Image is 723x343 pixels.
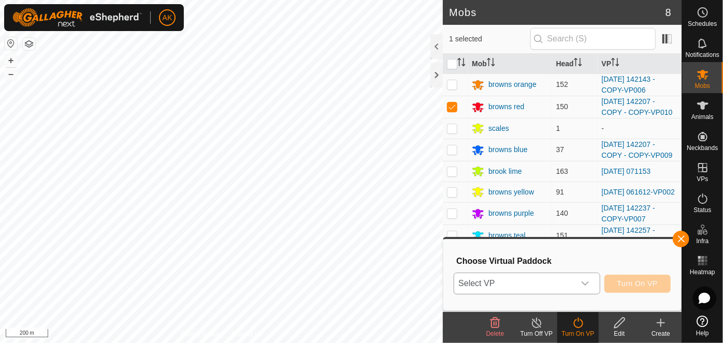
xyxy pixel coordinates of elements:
h2: Mobs [449,6,666,19]
span: AK [163,12,172,23]
div: Turn On VP [557,329,599,338]
span: Select VP [454,273,574,294]
a: Privacy Policy [181,330,220,339]
a: [DATE] 071153 [602,167,651,175]
span: 151 [556,231,568,240]
div: browns purple [488,208,534,219]
button: Turn On VP [604,275,671,293]
span: 91 [556,188,565,196]
div: browns orange [488,79,537,90]
div: Turn Off VP [516,329,557,338]
a: [DATE] 061612-VP002 [602,188,675,196]
img: Gallagher Logo [12,8,142,27]
span: Turn On VP [617,279,658,288]
button: – [5,68,17,80]
button: Reset Map [5,37,17,50]
p-sorticon: Activate to sort [611,59,619,68]
div: browns yellow [488,187,534,198]
input: Search (S) [530,28,656,50]
span: 163 [556,167,568,175]
span: 37 [556,145,565,154]
div: browns blue [488,144,528,155]
td: - [598,118,682,139]
div: browns red [488,101,524,112]
button: Map Layers [23,38,35,50]
a: [DATE] 142207 - COPY - COPY-VP010 [602,97,673,116]
th: VP [598,54,682,74]
a: [DATE] 142143 - COPY-VP006 [602,75,655,94]
a: Help [682,311,723,340]
h3: Choose Virtual Paddock [456,256,671,266]
div: browns teal [488,230,526,241]
span: Animals [691,114,714,120]
a: [DATE] 142257 - COPY - COPY-VP005 [602,226,673,245]
th: Mob [468,54,552,74]
div: brook lime [488,166,522,177]
span: 1 selected [449,34,530,44]
div: scales [488,123,509,134]
a: Contact Us [232,330,262,339]
p-sorticon: Activate to sort [487,59,495,68]
p-sorticon: Activate to sort [457,59,466,68]
span: 152 [556,80,568,88]
span: Schedules [688,21,717,27]
button: + [5,54,17,67]
a: [DATE] 142237 - COPY-VP007 [602,204,655,223]
span: Heatmap [690,269,715,275]
span: Neckbands [687,145,718,151]
span: 140 [556,209,568,217]
span: Infra [696,238,708,244]
span: Mobs [695,83,710,89]
div: Create [640,329,682,338]
p-sorticon: Activate to sort [574,59,582,68]
span: VPs [697,176,708,182]
span: 8 [666,5,671,20]
span: Notifications [686,52,719,58]
span: Delete [486,330,504,337]
span: Help [696,330,709,336]
span: 150 [556,102,568,111]
a: [DATE] 142207 - COPY - COPY-VP009 [602,140,673,159]
div: Edit [599,329,640,338]
span: Status [693,207,711,213]
span: 1 [556,124,560,132]
th: Head [552,54,598,74]
div: dropdown trigger [575,273,596,294]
